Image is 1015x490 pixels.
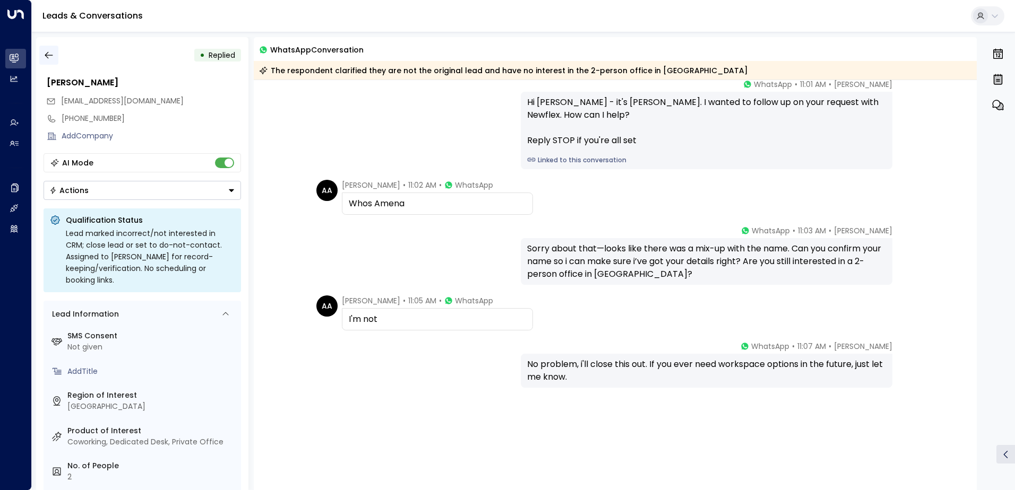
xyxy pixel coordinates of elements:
[49,186,89,195] div: Actions
[797,341,826,352] span: 11:07 AM
[62,130,241,142] div: AddCompany
[67,342,237,353] div: Not given
[792,341,795,352] span: •
[61,95,184,107] span: aahmed.80@icloud.com
[754,79,792,90] span: WhatsApp
[62,157,93,168] div: AI Mode
[67,330,237,342] label: SMS Consent
[67,401,237,412] div: [GEOGRAPHIC_DATA]
[795,79,797,90] span: •
[67,460,237,471] label: No. of People
[834,341,892,352] span: [PERSON_NAME]
[897,341,918,362] img: profile-logo.png
[834,79,892,90] span: [PERSON_NAME]
[455,295,493,306] span: WhatsApp
[270,43,364,56] span: WhatsApp Conversation
[798,225,826,236] span: 11:03 AM
[349,197,526,210] div: Whos Amena
[793,225,795,236] span: •
[527,155,886,165] a: Linked to this conversation
[403,180,406,190] span: •
[316,180,338,201] div: AA
[42,10,143,22] a: Leads & Conversations
[61,95,184,106] span: [EMAIL_ADDRESS][DOMAIN_NAME]
[67,366,237,377] div: AddTitle
[439,180,442,190] span: •
[209,50,235,60] span: Replied
[66,215,235,225] p: Qualification Status
[800,79,826,90] span: 11:01 AM
[752,225,790,236] span: WhatsApp
[829,341,831,352] span: •
[751,341,789,352] span: WhatsApp
[48,309,119,320] div: Lead Information
[829,79,831,90] span: •
[44,181,241,200] div: Button group with a nested menu
[316,295,338,317] div: AA
[527,242,886,281] div: Sorry about that—looks like there was a mix-up with the name. Can you confirm your name so i can ...
[455,180,493,190] span: WhatsApp
[67,436,237,448] div: Coworking, Dedicated Desk, Private Office
[527,358,886,383] div: No problem, i'll close this out. If you ever need workspace options in the future, just let me know.
[66,227,235,286] div: Lead marked incorrect/not interested in CRM; close lead or set to do-not-contact. Assigned to [PE...
[834,225,892,236] span: [PERSON_NAME]
[527,96,886,147] div: Hi [PERSON_NAME] - it's [PERSON_NAME]. I wanted to follow up on your request with Newflex. How ca...
[897,79,918,100] img: profile-logo.png
[67,425,237,436] label: Product of Interest
[67,471,237,483] div: 2
[408,180,436,190] span: 11:02 AM
[342,180,400,190] span: [PERSON_NAME]
[439,295,442,306] span: •
[62,113,241,124] div: [PHONE_NUMBER]
[259,65,748,76] div: The respondent clarified they are not the original lead and have no interest in the 2-person offi...
[349,313,526,326] div: I'm not
[47,76,241,89] div: [PERSON_NAME]
[897,225,918,247] img: profile-logo.png
[342,295,400,306] span: [PERSON_NAME]
[67,390,237,401] label: Region of Interest
[403,295,406,306] span: •
[44,181,241,200] button: Actions
[200,46,205,65] div: •
[829,225,831,236] span: •
[408,295,436,306] span: 11:05 AM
